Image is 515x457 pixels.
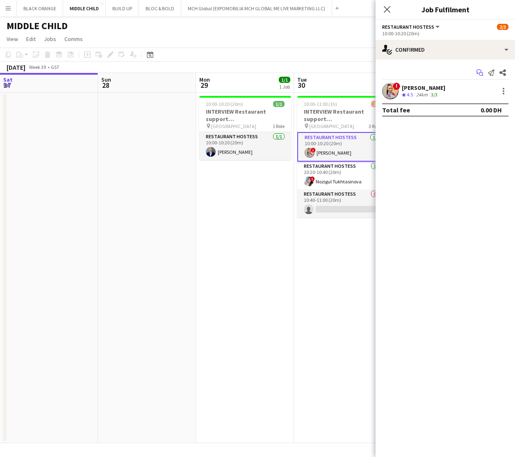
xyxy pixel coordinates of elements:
app-job-card: 10:00-11:00 (1h)2/3INTERVIEW Restaurant support @[GEOGRAPHIC_DATA] [GEOGRAPHIC_DATA]3 RolesRestau... [297,96,389,217]
span: 27 [2,80,13,90]
span: 10:00-11:00 (1h) [304,101,337,107]
span: Tue [297,76,307,83]
button: MIDDLE CHILD [63,0,106,16]
button: Restaurant Hostess [382,24,441,30]
span: Comms [64,35,83,43]
button: BUILD UP [106,0,139,16]
h3: INTERVIEW Restaurant support @[GEOGRAPHIC_DATA] [297,108,389,123]
span: 1/1 [279,77,290,83]
app-job-card: 10:00-10:20 (20m)1/1INTERVIEW Restaurant support @[GEOGRAPHIC_DATA] [GEOGRAPHIC_DATA]1 RoleRestau... [199,96,291,160]
app-card-role: Restaurant Hostess1/110:00-10:20 (20m)![PERSON_NAME] [297,132,389,162]
button: BLOC & BOLD [139,0,181,16]
a: Edit [23,34,39,44]
div: [PERSON_NAME] [402,84,445,91]
span: 3 Roles [369,123,383,129]
div: Total fee [382,106,410,114]
app-card-role: Restaurant Hostess0/110:40-11:00 (20m) [297,190,389,217]
span: Restaurant Hostess [382,24,434,30]
h3: INTERVIEW Restaurant support @[GEOGRAPHIC_DATA] [199,108,291,123]
button: BLACK ORANGE [17,0,63,16]
h1: MIDDLE CHILD [7,20,68,32]
span: ! [311,148,316,153]
a: Jobs [41,34,59,44]
span: Sat [3,76,13,83]
span: Week 39 [27,64,48,70]
app-card-role: Restaurant Hostess1/110:00-10:20 (20m)[PERSON_NAME] [199,132,291,160]
span: 2/3 [497,24,508,30]
div: 1 Job [279,84,290,90]
span: ! [310,176,315,181]
h3: Job Fulfilment [376,4,515,15]
div: [DATE] [7,63,25,71]
span: Mon [199,76,210,83]
a: Comms [61,34,86,44]
div: 0.00 DH [481,106,502,114]
app-card-role: Restaurant Hostess1/110:20-10:40 (20m)!Nozigul Tukhtasinova [297,162,389,190]
span: View [7,35,18,43]
span: 10:00-10:20 (20m) [206,101,243,107]
span: 28 [100,80,111,90]
span: 1 Role [273,123,285,129]
div: 10:00-10:20 (20m) [382,30,508,37]
span: 2/3 [371,101,383,107]
span: 1/1 [273,101,285,107]
span: [GEOGRAPHIC_DATA] [309,123,354,129]
span: ! [393,82,400,90]
button: MCH Global (EXPOMOBILIA MCH GLOBAL ME LIVE MARKETING LLC) [181,0,332,16]
span: 4.5 [407,91,413,98]
span: Sun [101,76,111,83]
span: 29 [198,80,210,90]
div: GST [51,64,59,70]
span: Jobs [44,35,56,43]
span: Edit [26,35,36,43]
span: [GEOGRAPHIC_DATA] [211,123,256,129]
app-skills-label: 3/3 [431,91,438,98]
span: 30 [296,80,307,90]
div: Confirmed [376,40,515,59]
div: 24km [415,91,429,98]
a: View [3,34,21,44]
